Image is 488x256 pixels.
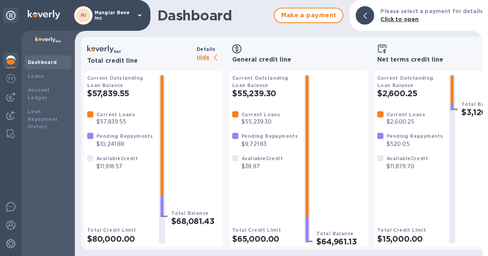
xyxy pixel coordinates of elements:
[157,7,270,23] h1: Dashboard
[197,53,223,63] p: Hide
[96,118,135,126] p: $57,839.55
[281,11,336,20] span: Make a payment
[387,112,425,117] b: Current Loans
[380,8,483,14] b: Please select a payment for details
[96,112,135,117] b: Current Loans
[3,8,19,23] div: Unpin categories
[232,56,365,64] h3: General credit line
[28,59,57,65] b: Dashboard
[377,234,443,244] h2: $15,000.00
[241,140,298,148] p: $9,721.83
[96,162,138,171] p: $11,918.57
[87,89,153,98] h2: $57,839.55
[241,118,280,126] p: $55,239.30
[232,75,289,88] b: Current Outstanding Loan Balance
[316,237,365,246] h2: $64,961.13
[232,227,281,233] b: Total Credit Limit
[241,112,280,117] b: Current Loans
[377,89,443,98] h2: $2,600.25
[380,16,419,22] b: Click to open
[28,109,58,130] b: Loan Repayment History
[95,10,133,21] p: Mangiar Bene inc
[241,133,298,139] b: Pending Repayments
[96,156,138,161] b: Available Credit
[232,234,298,244] h2: $65,000.00
[96,140,153,148] p: $10,241.88
[387,162,428,171] p: $11,879.70
[387,156,428,161] b: Available Credit
[377,75,434,88] b: Current Outstanding Loan Balance
[87,227,136,233] b: Total Credit Limit
[87,75,144,88] b: Current Outstanding Loan Balance
[387,118,425,126] p: $2,600.25
[81,12,86,18] b: MI
[28,10,60,19] img: Logo
[316,231,353,236] b: Total Balance
[241,162,283,171] p: $38.87
[377,227,426,233] b: Total Credit Limit
[87,234,153,244] h2: $80,000.00
[171,216,220,226] h2: $68,081.43
[387,140,443,148] p: $520.05
[387,133,443,139] b: Pending Repayments
[6,74,15,83] img: Foreign exchange
[28,87,50,100] b: Account Ledger
[28,73,44,79] b: Loans
[232,89,298,98] h2: $55,239.30
[197,46,216,52] b: Details
[87,57,194,65] h3: Total credit line
[274,8,343,23] button: Make a payment
[96,133,153,139] b: Pending Repayments
[171,210,208,216] b: Total Balance
[241,156,283,161] b: Available Credit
